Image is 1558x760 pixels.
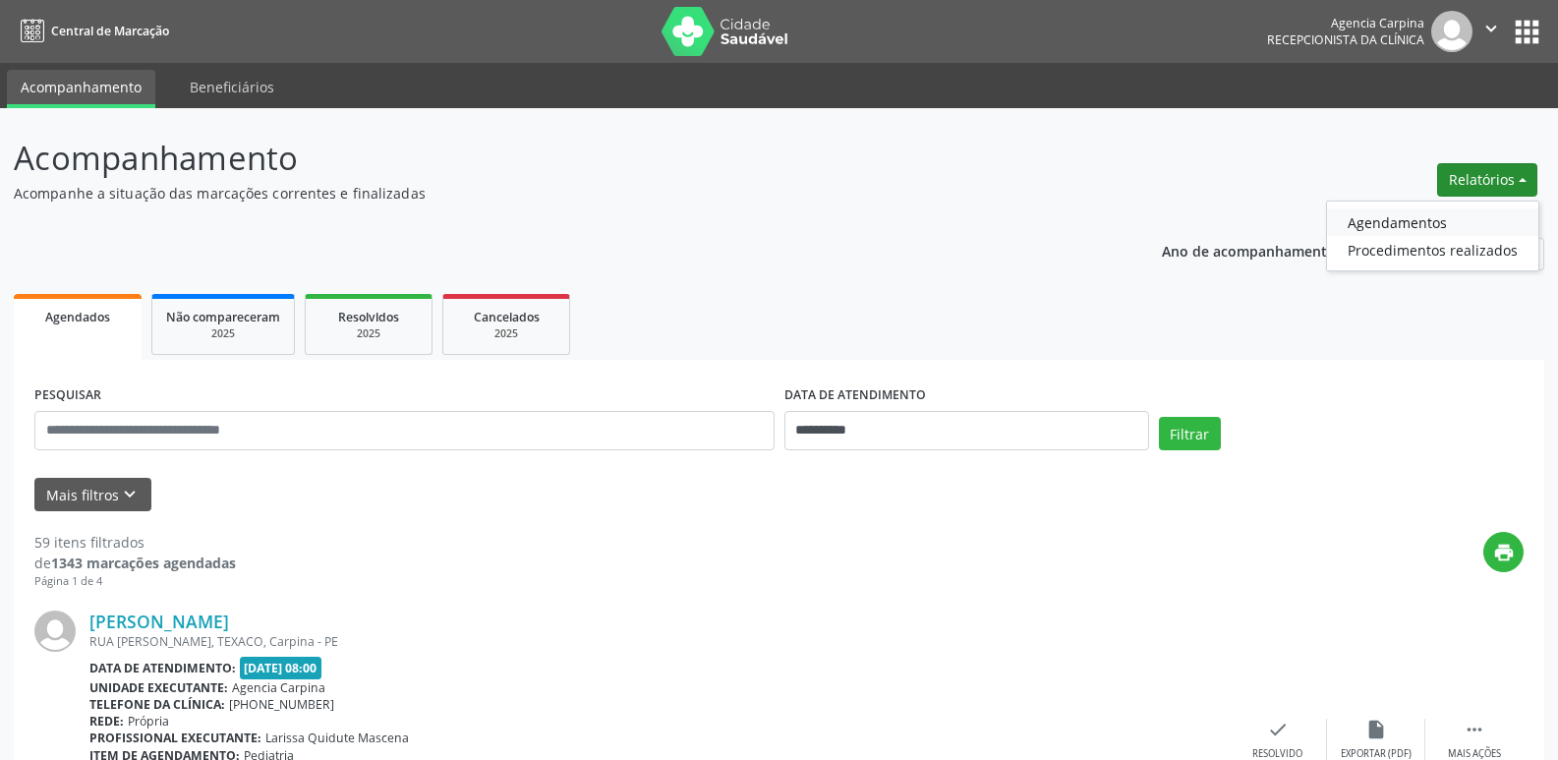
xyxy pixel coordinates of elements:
button: Filtrar [1159,417,1221,450]
label: PESQUISAR [34,380,101,411]
label: DATA DE ATENDIMENTO [784,380,926,411]
span: Agencia Carpina [232,679,325,696]
button: apps [1510,15,1544,49]
a: Beneficiários [176,70,288,104]
div: 2025 [319,326,418,341]
button: Mais filtroskeyboard_arrow_down [34,478,151,512]
p: Ano de acompanhamento [1162,238,1336,263]
b: Rede: [89,713,124,730]
span: Cancelados [474,309,540,325]
a: Acompanhamento [7,70,155,108]
a: [PERSON_NAME] [89,611,229,632]
i:  [1464,719,1485,740]
span: Recepcionista da clínica [1267,31,1424,48]
span: Agendados [45,309,110,325]
div: de [34,553,236,573]
img: img [1431,11,1472,52]
b: Unidade executante: [89,679,228,696]
p: Acompanhe a situação das marcações correntes e finalizadas [14,183,1085,204]
b: Profissional executante: [89,730,261,746]
a: Central de Marcação [14,15,169,47]
i: insert_drive_file [1365,719,1387,740]
b: Data de atendimento: [89,660,236,676]
div: RUA [PERSON_NAME], TEXACO, Carpina - PE [89,633,1229,650]
span: Resolvidos [338,309,399,325]
button: Relatórios [1437,163,1537,197]
span: [DATE] 08:00 [240,657,322,679]
span: Central de Marcação [51,23,169,39]
i: check [1267,719,1289,740]
strong: 1343 marcações agendadas [51,554,236,572]
span: Própria [128,713,169,730]
button:  [1472,11,1510,52]
img: img [34,611,76,652]
button: print [1483,532,1524,572]
i: print [1493,542,1515,563]
i:  [1480,18,1502,39]
div: Agencia Carpina [1267,15,1424,31]
div: 2025 [457,326,555,341]
b: Telefone da clínica: [89,696,225,713]
div: Página 1 de 4 [34,573,236,590]
ul: Relatórios [1326,201,1539,271]
i: keyboard_arrow_down [119,484,141,505]
div: 59 itens filtrados [34,532,236,553]
span: Não compareceram [166,309,280,325]
p: Acompanhamento [14,134,1085,183]
span: Larissa Quidute Mascena [265,730,409,746]
span: [PHONE_NUMBER] [229,696,334,713]
div: 2025 [166,326,280,341]
a: Agendamentos [1327,208,1538,236]
a: Procedimentos realizados [1327,236,1538,263]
